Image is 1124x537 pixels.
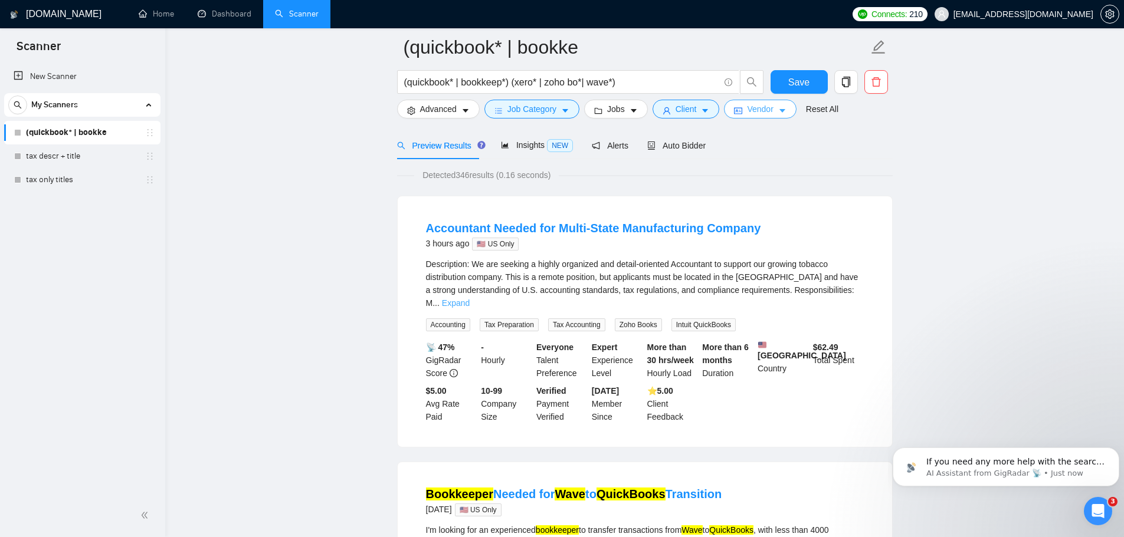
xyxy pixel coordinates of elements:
p: Message from AI Assistant from GigRadar 📡, sent Just now [38,45,217,56]
div: Member Since [589,384,645,423]
button: search [740,70,763,94]
button: Home [185,5,207,27]
mark: bookkeeper [536,525,579,535]
a: homeHome [139,9,174,19]
div: sure, thanks [157,94,227,120]
div: Duration [700,341,755,380]
a: Reset All [806,103,838,116]
button: setting [1100,5,1119,24]
li: My Scanners [4,93,160,192]
a: Expand [442,298,470,308]
div: Hourly [479,341,534,380]
span: Preview Results [397,141,482,150]
span: holder [145,151,155,161]
a: Accountant Needed for Multi-State Manufacturing Company [426,222,761,235]
span: idcard [734,106,742,115]
mark: QuickBooks [709,525,753,535]
img: logo [10,5,18,24]
div: You could add a US business manager to your agency using email: [19,136,184,171]
a: (quickbook* | bookke [26,121,138,144]
div: Description: We are seeking a highly organized and detail-oriented Accountant to support our grow... [426,258,864,309]
span: If you need any more help with the search syntax or anything else, I’m here to assist. Would you ... [38,34,217,91]
a: tax descr + title [26,144,138,168]
div: Avg Rate Paid [424,384,479,423]
div: GigRadar Score [424,341,479,380]
a: setting [1100,9,1119,19]
textarea: Message… [10,361,226,381]
span: Detected 346 results (0.16 seconds) [414,169,559,182]
span: Jobs [607,103,625,116]
span: Accounting [426,318,470,331]
b: Everyone [536,342,574,352]
div: I’ll get back to you shortly with a response 😊 [9,330,194,367]
div: Nazar says… [9,330,227,368]
a: Request related to a Business Manager [15,40,221,65]
button: Emoji picker [37,386,47,396]
div: ca.akshaypatil@gmail.com says… [9,94,227,129]
span: search [397,141,405,150]
div: Country [755,341,811,380]
button: delete [864,70,888,94]
span: Tax Accounting [548,318,605,331]
a: dashboardDashboard [198,9,251,19]
a: [EMAIL_ADDRESS][DOMAIN_NAME] [19,160,163,169]
button: idcardVendorcaret-down [724,100,796,118]
button: copy [834,70,858,94]
button: Gif picker [56,386,65,396]
button: folderJobscaret-down [584,100,648,118]
div: Please allow me a couple of minutes to check everything in detail 🖥️🔍 [19,54,184,77]
span: delete [865,77,887,87]
span: caret-down [561,106,569,115]
button: search [8,95,27,114]
span: Client [676,103,697,116]
b: More than 30 hrs/week [647,342,694,365]
span: user [663,106,671,115]
div: I’ll get back to you shortly with a response 😊 [19,337,184,360]
div: you there? [163,295,227,321]
span: My Scanners [31,93,78,117]
div: invite sent [173,275,217,287]
p: Active 1h ago [57,15,110,27]
div: sure, thanks [166,101,217,113]
a: BookkeeperNeeded forWavetoQuickBooksTransition [426,487,722,500]
span: Advanced [420,103,457,116]
a: searchScanner [275,9,319,19]
span: double-left [140,509,152,521]
input: Search Freelance Jobs... [404,75,719,90]
span: Auto Bidder [647,141,706,150]
button: Save [771,70,828,94]
span: copy [835,77,857,87]
mark: Wave [681,525,702,535]
div: Total Spent [811,341,866,380]
span: search [9,101,27,109]
button: barsJob Categorycaret-down [484,100,579,118]
div: You could add a US business manager to your agency using email:[EMAIL_ADDRESS][DOMAIN_NAME]Instru... [9,129,194,259]
b: 10-99 [481,386,502,396]
span: setting [407,106,415,115]
span: Tax Preparation [480,318,539,331]
b: 📡 47% [426,342,455,352]
span: Save [788,75,810,90]
b: - [481,342,484,352]
iframe: To enrich screen reader interactions, please activate Accessibility in Grammarly extension settings [1084,497,1112,525]
img: Profile image for Nazar [34,6,53,25]
span: Job Category [507,103,556,116]
div: Nazar says… [9,129,227,268]
span: caret-down [630,106,638,115]
span: area-chart [501,141,509,149]
div: Client Feedback [645,384,700,423]
a: New Scanner [14,65,151,88]
div: Close [207,5,228,26]
b: [GEOGRAPHIC_DATA] [758,341,846,360]
span: 3 [1108,497,1118,506]
div: you there? [173,302,217,314]
div: Talent Preference [534,341,589,380]
div: [DATE] [426,502,722,516]
span: Vendor [747,103,773,116]
span: caret-down [778,106,787,115]
div: ​ [19,194,184,206]
span: ... [432,298,440,308]
span: 🇺🇸 US Only [455,503,502,516]
b: ⭐️ 5.00 [647,386,673,396]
